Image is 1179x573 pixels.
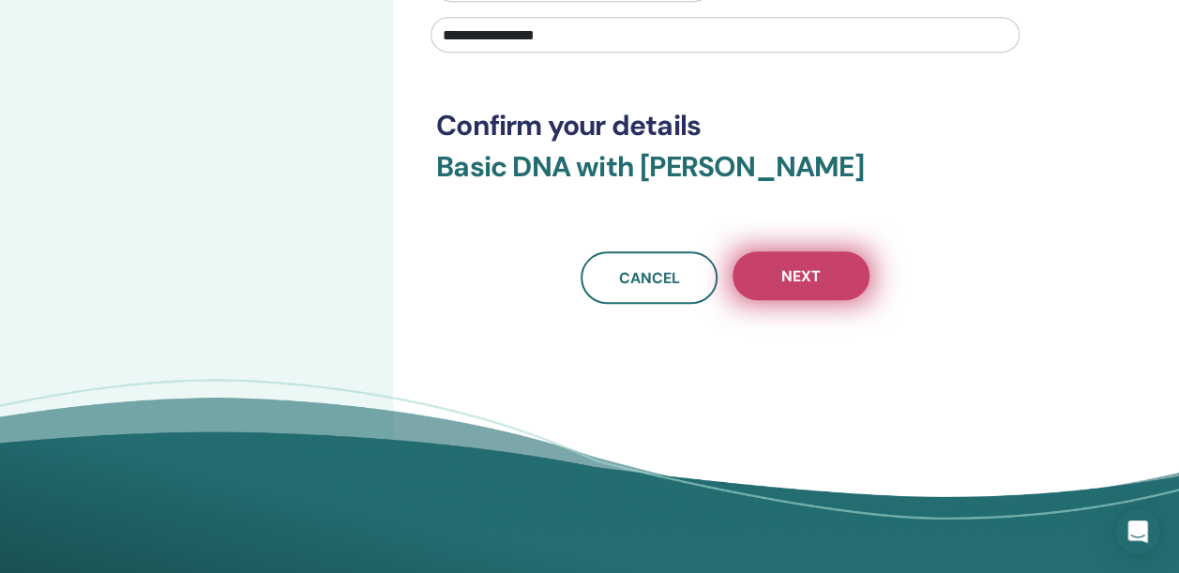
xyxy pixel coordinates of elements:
div: Open Intercom Messenger [1115,509,1160,554]
span: Cancel [619,268,680,288]
span: Next [781,266,821,286]
h3: Basic DNA with [PERSON_NAME] [436,150,1014,206]
h3: Confirm your details [436,109,1014,143]
a: Cancel [581,251,718,304]
button: Next [733,251,869,300]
